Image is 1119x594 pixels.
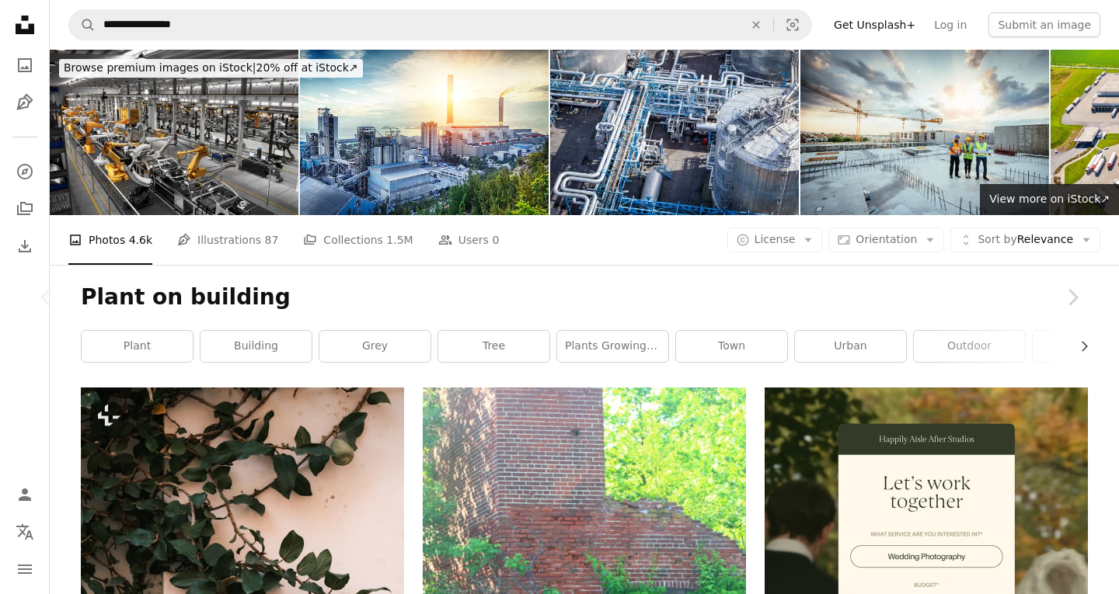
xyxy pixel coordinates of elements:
[1026,223,1119,372] a: Next
[925,12,976,37] a: Log in
[727,228,823,252] button: License
[81,283,1088,311] h1: Plant on building
[300,50,549,215] img: Glow light of petrochemical industry on sunset.
[980,184,1119,215] a: View more on iStock↗
[69,10,96,40] button: Search Unsplash
[824,12,925,37] a: Get Unsplash+
[177,215,278,265] a: Illustrations 87
[200,331,312,362] a: building
[319,331,431,362] a: grey
[64,61,256,74] span: Browse premium images on iStock |
[50,50,298,215] img: Cars on production line in factory
[9,156,40,187] a: Explore
[59,59,363,78] div: 20% off at iStock ↗
[950,228,1100,252] button: Sort byRelevance
[774,10,811,40] button: Visual search
[828,228,944,252] button: Orientation
[9,516,40,547] button: Language
[989,193,1110,205] span: View more on iStock ↗
[9,479,40,510] a: Log in / Sign up
[438,331,549,362] a: tree
[676,331,787,362] a: town
[856,233,917,245] span: Orientation
[9,50,40,81] a: Photos
[739,10,773,40] button: Clear
[978,232,1073,248] span: Relevance
[988,12,1100,37] button: Submit an image
[386,231,413,248] span: 1.5M
[755,233,796,245] span: License
[550,50,799,215] img: Steel pipelines in the Refinery
[303,215,413,265] a: Collections 1.5M
[68,9,812,40] form: Find visuals sitewide
[800,50,1049,215] img: Construction industry and engineering in post-recession period
[9,87,40,118] a: Illustrations
[795,331,906,362] a: urban
[978,233,1016,245] span: Sort by
[557,331,668,362] a: plants growing on building
[914,331,1025,362] a: outdoor
[9,554,40,585] button: Menu
[265,231,279,248] span: 87
[50,50,372,87] a: Browse premium images on iStock|20% off at iStock↗
[438,215,500,265] a: Users 0
[492,231,499,248] span: 0
[82,331,193,362] a: plant
[9,193,40,224] a: Collections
